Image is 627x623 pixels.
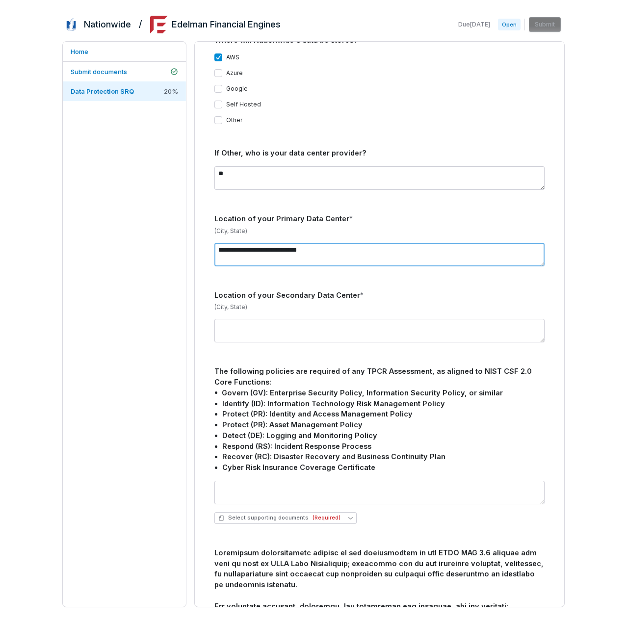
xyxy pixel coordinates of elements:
a: Data Protection SRQ20% [63,81,186,101]
label: Google [226,85,248,93]
span: Data Protection SRQ [71,87,134,95]
label: Self Hosted [226,101,261,108]
p: (City, State) [214,303,545,311]
span: Open [498,19,521,30]
div: Location of your Secondary Data Center [214,290,545,301]
h2: Edelman Financial Engines [172,18,281,31]
label: Other [226,116,242,124]
a: Home [63,42,186,61]
a: Submit documents [63,62,186,81]
h2: / [139,16,142,30]
span: 20 % [164,87,178,96]
label: Azure [226,69,243,77]
span: Due [DATE] [458,21,490,28]
div: The following policies are required of any TPCR Assessment, as aligned to NIST CSF 2.0 Core Funct... [214,366,545,473]
p: (City, State) [214,227,545,235]
span: (Required) [313,514,340,521]
div: If Other, who is your data center provider? [214,148,545,158]
span: Submit documents [71,68,127,76]
span: Select supporting documents [218,514,340,521]
div: Location of your Primary Data Center [214,213,545,224]
h2: Nationwide [84,18,131,31]
label: AWS [226,53,239,61]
